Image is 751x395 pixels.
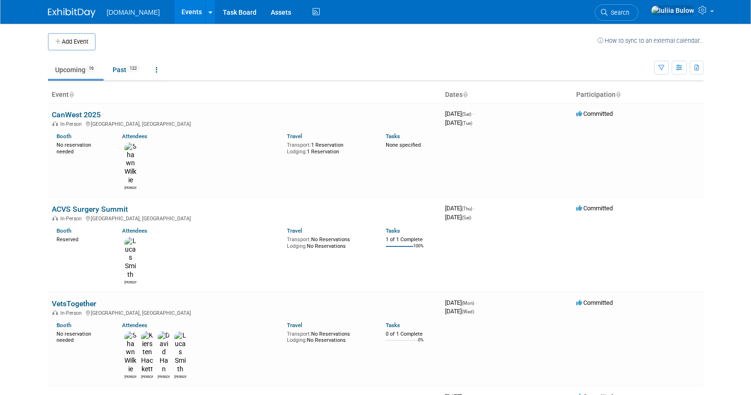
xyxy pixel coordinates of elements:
img: Lucas Smith [124,237,136,279]
span: - [473,110,474,117]
span: None specified [386,142,421,148]
a: Sort by Participation Type [616,91,620,98]
div: Kiersten Hackett [141,374,153,379]
img: David Han [158,331,170,374]
a: Tasks [386,133,400,140]
div: Shawn Wilkie [124,374,136,379]
span: [DATE] [445,308,474,315]
img: Shawn Wilkie [124,142,136,185]
div: No reservation needed [57,329,108,344]
div: [GEOGRAPHIC_DATA], [GEOGRAPHIC_DATA] [52,120,437,127]
span: Committed [576,110,613,117]
span: (Sat) [462,112,471,117]
img: Lucas Smith [174,331,186,374]
a: Booth [57,322,71,329]
a: Attendees [122,227,147,234]
span: In-Person [60,216,85,222]
a: VetsTogether [52,299,96,308]
a: Attendees [122,133,147,140]
div: Reserved [57,235,108,243]
span: Committed [576,205,613,212]
span: [DATE] [445,110,474,117]
span: [DATE] [445,205,475,212]
span: [DATE] [445,214,471,221]
img: In-Person Event [52,310,58,315]
div: [GEOGRAPHIC_DATA], [GEOGRAPHIC_DATA] [52,214,437,222]
img: In-Person Event [52,121,58,126]
a: Attendees [122,322,147,329]
span: (Wed) [462,309,474,314]
a: Booth [57,227,71,234]
span: In-Person [60,310,85,316]
div: No Reservations No Reservations [287,329,371,344]
img: Kiersten Hackett [141,331,153,374]
th: Event [48,87,441,103]
a: Tasks [386,227,400,234]
a: Travel [287,322,302,329]
a: Travel [287,133,302,140]
span: Search [608,9,629,16]
span: (Tue) [462,121,472,126]
div: 1 of 1 Complete [386,236,437,243]
span: Transport: [287,236,311,243]
span: 16 [86,65,96,72]
a: CanWest 2025 [52,110,101,119]
span: (Mon) [462,301,474,306]
span: Transport: [287,331,311,337]
a: Upcoming16 [48,61,104,79]
span: Committed [576,299,613,306]
a: ACVS Surgery Summit [52,205,128,214]
a: Search [595,4,638,21]
div: [GEOGRAPHIC_DATA], [GEOGRAPHIC_DATA] [52,309,437,316]
img: Shawn Wilkie [124,331,136,374]
div: 1 Reservation 1 Reservation [287,140,371,155]
div: 0 of 1 Complete [386,331,437,338]
div: Lucas Smith [174,374,186,379]
a: Sort by Event Name [69,91,74,98]
th: Dates [441,87,572,103]
div: Shawn Wilkie [124,185,136,190]
span: [DOMAIN_NAME] [107,9,160,16]
th: Participation [572,87,703,103]
td: 100% [413,244,424,256]
span: - [475,299,477,306]
span: (Thu) [462,206,472,211]
a: Past122 [105,61,147,79]
a: How to sync to an external calendar... [598,37,703,44]
td: 0% [418,338,424,350]
span: (Sat) [462,215,471,220]
span: Lodging: [287,243,307,249]
span: In-Person [60,121,85,127]
div: David Han [158,374,170,379]
a: Travel [287,227,302,234]
button: Add Event [48,33,95,50]
img: In-Person Event [52,216,58,220]
a: Booth [57,133,71,140]
span: Lodging: [287,149,307,155]
a: Tasks [386,322,400,329]
span: [DATE] [445,119,472,126]
img: ExhibitDay [48,8,95,18]
a: Sort by Start Date [463,91,467,98]
span: - [474,205,475,212]
span: Lodging: [287,337,307,343]
div: Lucas Smith [124,279,136,285]
div: No Reservations No Reservations [287,235,371,249]
div: No reservation needed [57,140,108,155]
span: 122 [127,65,140,72]
span: [DATE] [445,299,477,306]
span: Transport: [287,142,311,148]
img: Iuliia Bulow [651,5,694,16]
